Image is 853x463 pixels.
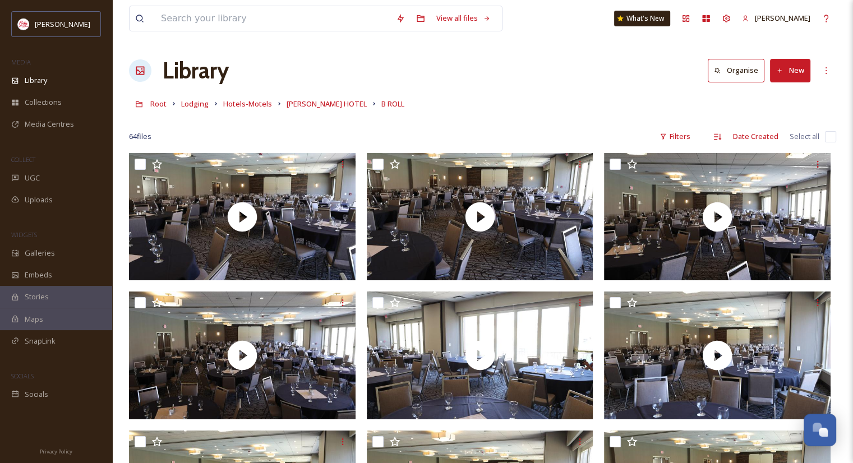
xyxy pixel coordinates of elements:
[804,414,836,446] button: Open Chat
[25,173,40,183] span: UGC
[708,59,764,82] button: Organise
[614,11,670,26] a: What's New
[604,291,831,419] img: thumbnail
[181,97,209,110] a: Lodging
[25,119,74,129] span: Media Centres
[381,97,404,110] a: B ROLL
[287,97,367,110] a: [PERSON_NAME] HOTEL
[736,7,816,29] a: [PERSON_NAME]
[11,372,34,380] span: SOCIALS
[604,153,831,280] img: thumbnail
[381,99,404,109] span: B ROLL
[654,126,696,147] div: Filters
[770,59,810,82] button: New
[129,291,356,419] img: thumbnail
[11,155,35,164] span: COLLECT
[25,97,62,108] span: Collections
[25,389,48,400] span: Socials
[150,97,167,110] a: Root
[727,126,784,147] div: Date Created
[25,270,52,280] span: Embeds
[155,6,390,31] input: Search your library
[367,291,593,419] img: thumbnail
[11,58,31,66] span: MEDIA
[790,131,819,142] span: Select all
[40,444,72,457] a: Privacy Policy
[25,75,47,86] span: Library
[163,54,229,87] a: Library
[25,314,43,325] span: Maps
[40,448,72,455] span: Privacy Policy
[755,13,810,23] span: [PERSON_NAME]
[223,97,272,110] a: Hotels-Motels
[11,230,37,239] span: WIDGETS
[18,18,29,30] img: images%20(1).png
[35,19,90,29] span: [PERSON_NAME]
[129,131,151,142] span: 64 file s
[287,99,367,109] span: [PERSON_NAME] HOTEL
[181,99,209,109] span: Lodging
[25,336,56,346] span: SnapLink
[25,291,49,302] span: Stories
[150,99,167,109] span: Root
[431,7,496,29] a: View all files
[129,153,356,280] img: thumbnail
[367,153,593,280] img: thumbnail
[25,195,53,205] span: Uploads
[25,248,55,258] span: Galleries
[223,99,272,109] span: Hotels-Motels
